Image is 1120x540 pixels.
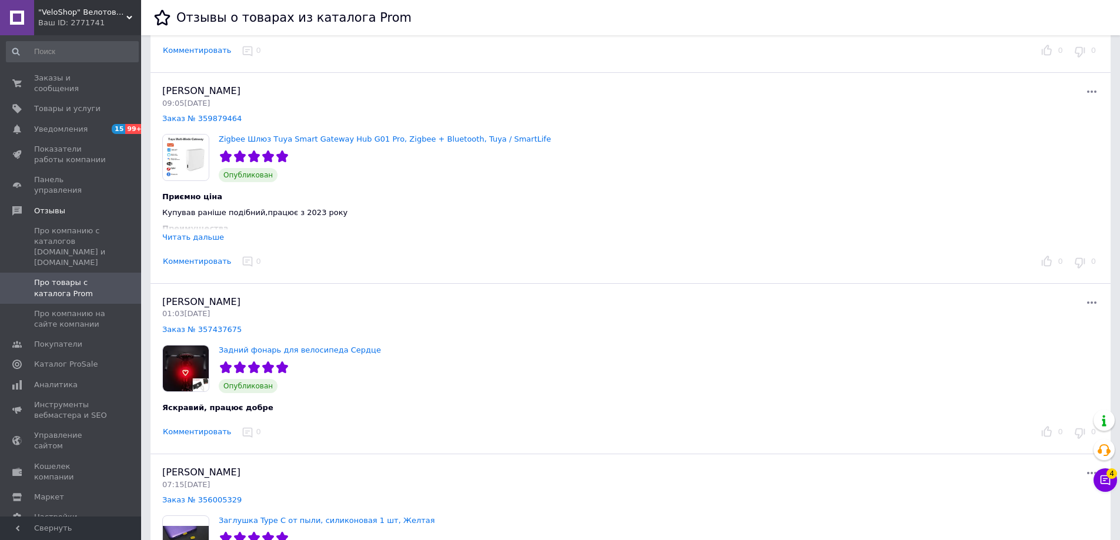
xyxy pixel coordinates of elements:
[219,346,381,354] a: Задний фонарь для велосипеда Сердце
[38,18,141,28] div: Ваш ID: 2771741
[34,308,109,330] span: Про компанию на сайте компании
[34,512,77,522] span: Настройки
[162,426,232,438] button: Комментировать
[163,346,209,391] img: Задний фонарь для велосипеда Сердце
[162,114,242,123] a: Заказ № 359879464
[162,99,210,108] span: 09:05[DATE]
[34,380,78,390] span: Аналитика
[162,495,242,504] a: Заказ № 356005329
[34,277,109,298] span: Про товары с каталога Prom
[162,45,232,57] button: Комментировать
[162,85,240,96] span: [PERSON_NAME]
[1094,468,1117,492] button: Чат с покупателем4
[34,492,64,502] span: Маркет
[38,7,126,18] span: "VeloShop" Велотовары и активный отдых
[162,325,242,334] a: Заказ № 357437675
[1106,468,1117,479] span: 4
[162,403,273,412] span: Яскравий, працює добре
[162,192,222,201] span: Приємно ціна
[34,461,109,482] span: Кошелек компании
[162,224,229,233] span: Преимущества
[34,430,109,451] span: Управление сайтом
[125,124,145,134] span: 99+
[34,400,109,421] span: Инструменты вебмастера и SEO
[34,144,109,165] span: Показатели работы компании
[6,41,139,62] input: Поиск
[34,359,98,370] span: Каталог ProSale
[34,124,88,135] span: Уведомления
[176,11,412,25] h1: Отзывы о товарах из каталога Prom
[34,339,82,350] span: Покупатели
[112,124,125,134] span: 15
[162,309,210,318] span: 01:03[DATE]
[163,135,209,180] img: Zigbee Шлюз Тuya Smart Gateway Hub G01 Pro, Zigbee + Bluetooth, Tuya / SmartLife
[219,135,551,143] a: Zigbee Шлюз Тuya Smart Gateway Hub G01 Pro, Zigbee + Bluetooth, Tuya / SmartLife
[34,175,109,196] span: Панель управления
[219,516,435,525] a: Заглушка Type C от пыли, силиконовая 1 шт, Желтая
[34,206,65,216] span: Отзывы
[162,480,210,489] span: 07:15[DATE]
[34,103,101,114] span: Товары и услуги
[162,256,232,268] button: Комментировать
[34,226,109,269] span: Про компанию с каталогов [DOMAIN_NAME] и [DOMAIN_NAME]
[162,296,240,307] span: [PERSON_NAME]
[162,467,240,478] span: [PERSON_NAME]
[162,233,224,242] div: Читать дальше
[219,168,278,182] span: Опубликован
[219,379,278,393] span: Опубликован
[162,208,347,217] span: Купував раніше подібний,працює з 2023 року
[34,73,109,94] span: Заказы и сообщения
